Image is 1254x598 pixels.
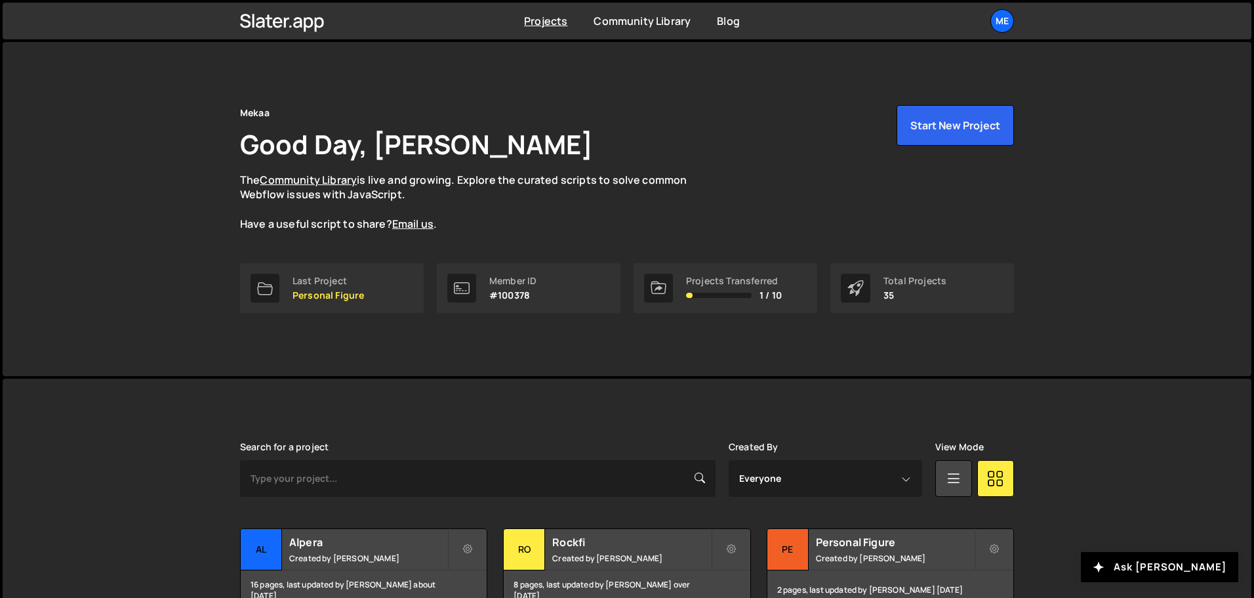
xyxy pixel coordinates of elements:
span: 1 / 10 [759,290,782,301]
a: Email us [392,217,434,231]
h1: Good Day, [PERSON_NAME] [240,126,593,162]
small: Created by [PERSON_NAME] [552,553,710,564]
div: Member ID [489,276,536,286]
h2: Alpera [289,535,447,549]
a: Me [990,9,1014,33]
div: Pe [767,529,809,570]
div: Mekaa [240,105,270,121]
button: Ask [PERSON_NAME] [1081,552,1238,582]
div: Ro [504,529,545,570]
div: Total Projects [883,276,946,286]
label: View Mode [935,442,984,452]
p: The is live and growing. Explore the curated scripts to solve common Webflow issues with JavaScri... [240,173,712,232]
p: Personal Figure [293,290,364,301]
a: Community Library [594,14,691,28]
button: Start New Project [897,105,1014,146]
small: Created by [PERSON_NAME] [816,553,974,564]
label: Search for a project [240,442,329,452]
h2: Personal Figure [816,535,974,549]
a: Community Library [260,173,357,187]
a: Projects [524,14,567,28]
div: Projects Transferred [686,276,782,286]
label: Created By [729,442,779,452]
p: #100378 [489,290,536,301]
input: Type your project... [240,460,716,497]
div: Last Project [293,276,364,286]
h2: Rockfi [552,535,710,549]
small: Created by [PERSON_NAME] [289,553,447,564]
p: 35 [883,290,946,301]
div: Al [241,529,282,570]
a: Last Project Personal Figure [240,263,424,313]
a: Blog [717,14,740,28]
